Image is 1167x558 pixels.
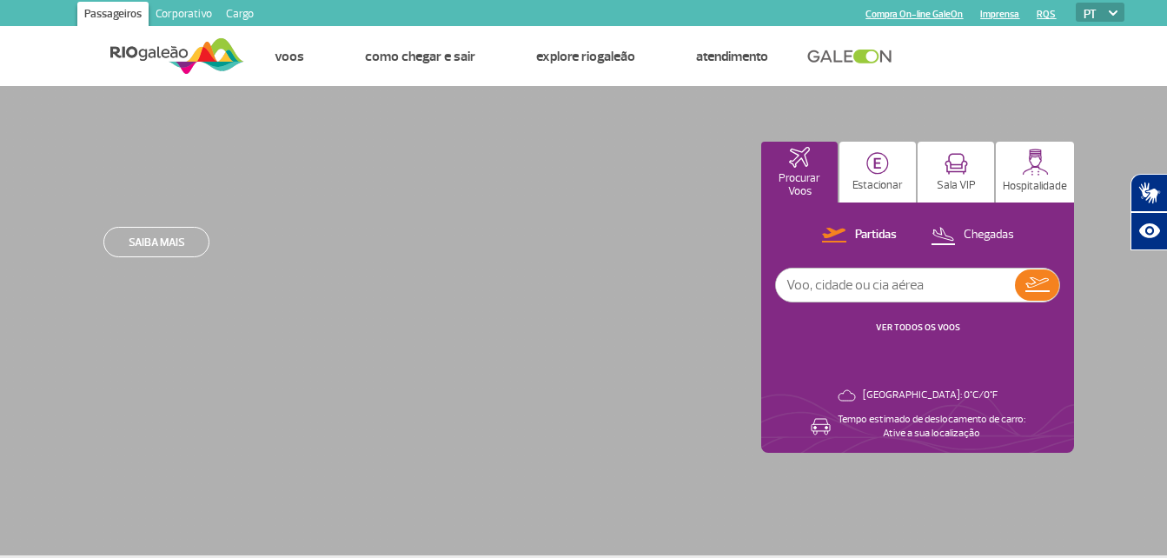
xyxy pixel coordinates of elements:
[852,179,903,192] p: Estacionar
[980,9,1019,20] a: Imprensa
[365,48,475,65] a: Como chegar e sair
[1131,174,1167,250] div: Plugin de acessibilidade da Hand Talk.
[1131,212,1167,250] button: Abrir recursos assistivos.
[275,48,304,65] a: Voos
[866,152,889,175] img: carParkingHome.svg
[865,9,963,20] a: Compra On-line GaleOn
[996,142,1074,203] button: Hospitalidade
[1022,149,1049,176] img: hospitality.svg
[103,227,209,257] a: Saiba mais
[964,227,1014,243] p: Chegadas
[696,48,768,65] a: Atendimento
[918,142,994,203] button: Sala VIP
[770,172,829,198] p: Procurar Voos
[925,224,1019,247] button: Chegadas
[876,322,960,333] a: VER TODOS OS VOOS
[776,269,1015,302] input: Voo, cidade ou cia aérea
[1037,9,1056,20] a: RQS
[945,153,968,175] img: vipRoom.svg
[219,2,261,30] a: Cargo
[536,48,635,65] a: Explore RIOgaleão
[871,321,965,335] button: VER TODOS OS VOOS
[937,179,976,192] p: Sala VIP
[863,389,998,402] p: [GEOGRAPHIC_DATA]: 0°C/0°F
[761,142,838,203] button: Procurar Voos
[789,147,810,168] img: airplaneHomeActive.svg
[77,2,149,30] a: Passageiros
[839,142,916,203] button: Estacionar
[838,413,1025,441] p: Tempo estimado de deslocamento de carro: Ative a sua localização
[1003,180,1067,193] p: Hospitalidade
[817,224,902,247] button: Partidas
[1131,174,1167,212] button: Abrir tradutor de língua de sinais.
[855,227,897,243] p: Partidas
[149,2,219,30] a: Corporativo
